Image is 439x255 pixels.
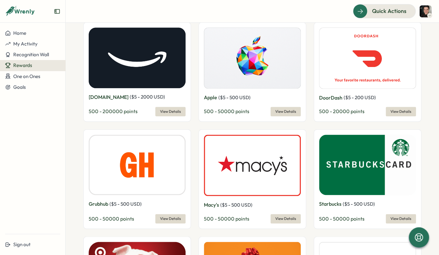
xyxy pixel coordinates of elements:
span: 500 - 20000 points [319,108,365,114]
button: View Details [270,107,301,116]
button: View Details [270,214,301,223]
span: ( $ 5 - 500 USD ) [110,201,142,207]
span: ( $ 5 - 500 USD ) [220,202,252,208]
span: View Details [390,107,411,116]
p: Apple [204,94,217,101]
img: Grubhub [89,135,186,195]
span: Sign out [13,241,31,247]
span: Rewards [13,62,32,68]
span: 500 - 50000 points [89,216,134,222]
img: Macy's [204,135,301,196]
span: ( $ 5 - 2000 USD ) [130,94,165,100]
span: My Activity [13,41,38,47]
span: Goals [13,84,26,90]
span: One on Ones [13,73,40,79]
img: Apple [204,27,301,89]
button: View Details [386,107,416,116]
img: DoorDash [319,27,416,89]
p: Starbucks [319,200,341,208]
span: View Details [275,214,296,223]
span: ( $ 5 - 200 USD ) [344,94,376,100]
button: View Details [155,107,186,116]
span: View Details [390,214,411,223]
span: ( $ 5 - 500 USD ) [218,94,251,100]
span: 500 - 50000 points [204,108,249,114]
span: View Details [275,107,296,116]
button: Quick Actions [353,4,416,18]
p: DoorDash [319,94,342,102]
span: Quick Actions [372,7,406,15]
span: 500 - 50000 points [204,216,249,222]
span: Recognition Wall [13,52,49,58]
span: 500 - 50000 points [319,216,365,222]
span: ( $ 5 - 500 USD ) [343,201,375,207]
img: Rocky Fine [419,5,431,17]
span: Home [13,30,26,36]
span: View Details [160,107,181,116]
button: View Details [386,214,416,223]
p: Macy's [204,201,219,209]
span: View Details [160,214,181,223]
p: Grubhub [89,200,108,208]
button: View Details [155,214,186,223]
img: Amazon.com [89,27,186,88]
img: Starbucks [319,135,416,195]
p: [DOMAIN_NAME] [89,93,128,101]
span: 500 - 200000 points [89,108,138,114]
button: Expand sidebar [54,8,60,15]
